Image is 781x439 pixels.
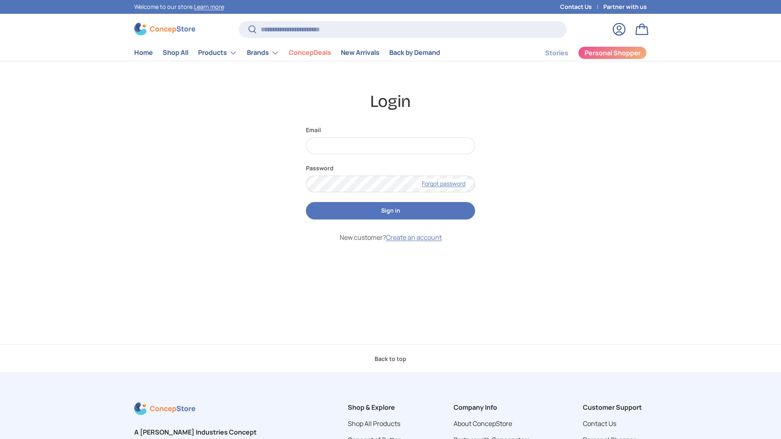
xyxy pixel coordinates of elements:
[585,50,641,56] span: Personal Shopper
[454,419,512,428] a: About ConcepStore
[134,2,224,11] p: Welcome to our store.
[163,45,188,61] a: Shop All
[306,126,475,134] label: Email
[603,2,647,11] a: Partner with us
[134,427,295,437] h2: A [PERSON_NAME] Industries Concept
[348,419,400,428] a: Shop All Products
[560,2,603,11] a: Contact Us
[134,45,153,61] a: Home
[306,202,475,219] button: Sign in
[386,233,442,242] a: Create an account
[306,252,475,311] iframe: Social Login
[341,45,380,61] a: New Arrivals
[247,45,279,61] a: Brands
[306,233,475,242] p: New customer?
[198,45,237,61] a: Products
[389,45,440,61] a: Back by Demand
[306,164,475,172] label: Password
[578,46,647,59] a: Personal Shopper
[193,45,242,61] summary: Products
[583,419,616,428] a: Contact Us
[134,45,440,61] nav: Primary
[242,45,284,61] summary: Brands
[134,23,195,35] img: ConcepStore
[194,3,224,11] a: Learn more
[526,45,647,61] nav: Secondary
[289,45,331,61] a: ConcepDeals
[134,91,647,113] h1: Login
[545,45,568,61] a: Stories
[415,179,472,189] a: Forgot password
